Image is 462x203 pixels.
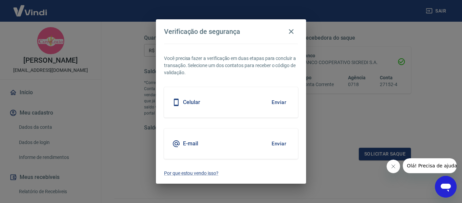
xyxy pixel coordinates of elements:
h5: E-mail [183,140,198,147]
button: Enviar [268,137,290,151]
iframe: Fechar mensagem [387,160,400,173]
span: Olá! Precisa de ajuda? [4,5,57,10]
h5: Celular [183,99,200,106]
p: Você precisa fazer a verificação em duas etapas para concluir a transação. Selecione um dos conta... [164,55,298,76]
iframe: Mensagem da empresa [403,158,457,173]
h4: Verificação de segurança [164,27,240,36]
iframe: Botão para abrir a janela de mensagens [435,176,457,198]
a: Por que estou vendo isso? [164,170,298,177]
button: Enviar [268,95,290,109]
